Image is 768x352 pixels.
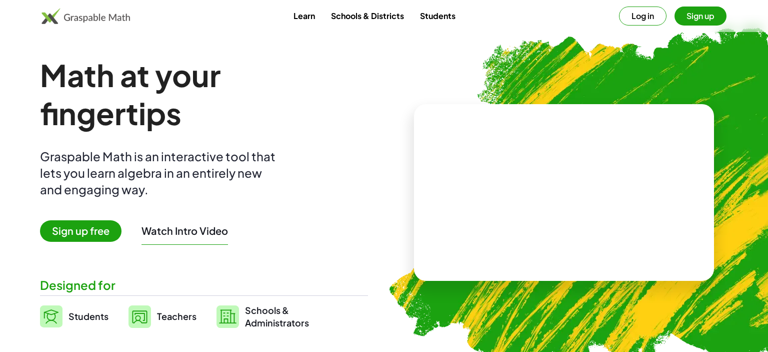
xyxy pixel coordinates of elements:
img: svg%3e [216,305,239,328]
img: svg%3e [128,305,151,328]
button: Log in [619,7,666,26]
a: Schools &Administrators [216,304,309,329]
a: Teachers [128,304,196,329]
button: Sign up [674,7,726,26]
a: Students [412,7,463,25]
a: Students [40,304,108,329]
button: Watch Intro Video [141,224,228,237]
video: What is this? This is dynamic math notation. Dynamic math notation plays a central role in how Gr... [489,155,639,230]
div: Designed for [40,277,368,293]
span: Sign up free [40,220,121,242]
span: Schools & Administrators [245,304,309,329]
div: Graspable Math is an interactive tool that lets you learn algebra in an entirely new and engaging... [40,148,280,198]
img: svg%3e [40,305,62,327]
a: Schools & Districts [323,7,412,25]
span: Teachers [157,310,196,322]
span: Students [68,310,108,322]
h1: Math at your fingertips [40,56,358,132]
a: Learn [285,7,323,25]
